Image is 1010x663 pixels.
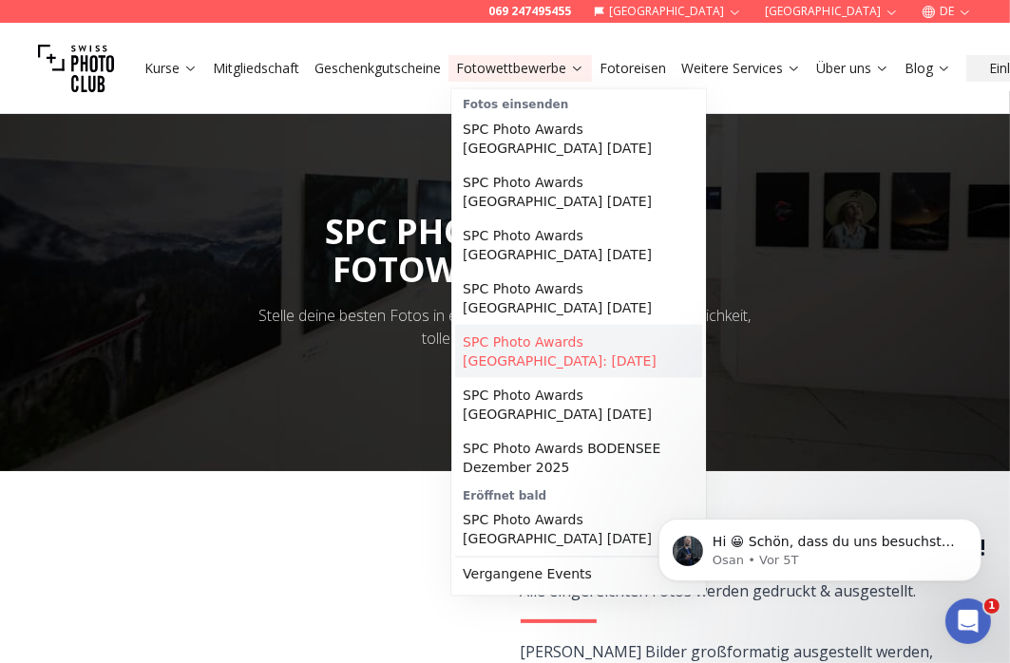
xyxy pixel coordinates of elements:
[38,30,114,106] img: Swiss photo club
[205,55,307,82] button: Mitgliedschaft
[945,598,991,644] iframe: Intercom live chat
[984,598,1000,614] span: 1
[137,55,205,82] button: Kurse
[455,558,702,592] a: Vergangene Events
[455,93,702,112] div: Fotos einsenden
[455,112,702,165] a: SPC Photo Awards [GEOGRAPHIC_DATA] [DATE]
[488,4,571,19] a: 069 247495455
[816,59,889,78] a: Über uns
[600,59,666,78] a: Fotoreisen
[213,59,299,78] a: Mitgliedschaft
[326,251,685,289] div: FOTOWETTBEWERBE
[681,59,801,78] a: Weitere Services
[314,59,441,78] a: Geschenkgutscheine
[144,59,198,78] a: Kurse
[455,272,702,325] a: SPC Photo Awards [GEOGRAPHIC_DATA] [DATE]
[592,55,674,82] button: Fotoreisen
[905,59,951,78] a: Blog
[307,55,448,82] button: Geschenkgutscheine
[455,325,702,378] a: SPC Photo Awards [GEOGRAPHIC_DATA]: [DATE]
[897,55,959,82] button: Blog
[247,304,764,350] div: Stelle deine besten Fotos in einer Galerie aus und erhalte die Möglichkeit, tolle Preise zu gewin...
[455,165,702,218] a: SPC Photo Awards [GEOGRAPHIC_DATA] [DATE]
[456,59,584,78] a: Fotowettbewerbe
[630,479,1010,612] iframe: Intercom notifications Nachricht
[455,503,702,557] a: SPC Photo Awards [GEOGRAPHIC_DATA] [DATE]
[455,218,702,272] a: SPC Photo Awards [GEOGRAPHIC_DATA] [DATE]
[455,431,702,484] a: SPC Photo Awards BODENSEE Dezember 2025
[809,55,897,82] button: Über uns
[674,55,809,82] button: Weitere Services
[455,378,702,431] a: SPC Photo Awards [GEOGRAPHIC_DATA] [DATE]
[448,55,592,82] button: Fotowettbewerbe
[455,484,702,503] div: Eröffnet bald
[326,208,685,289] span: SPC PHOTO AWARDS:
